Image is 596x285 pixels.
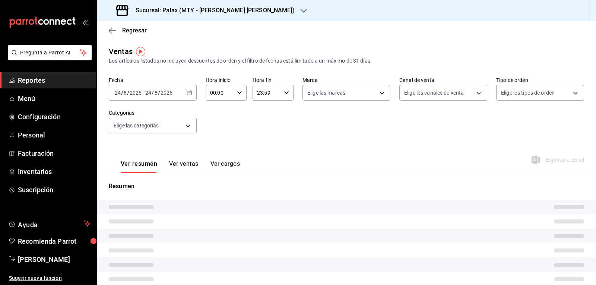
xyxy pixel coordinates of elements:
[18,94,91,104] span: Menú
[302,77,390,83] label: Marca
[20,49,80,57] span: Pregunta a Parrot AI
[158,90,160,96] span: /
[122,27,147,34] span: Regresar
[109,77,197,83] label: Fecha
[18,148,91,158] span: Facturación
[123,90,127,96] input: --
[114,122,159,129] span: Elige las categorías
[206,77,247,83] label: Hora inicio
[109,46,133,57] div: Ventas
[130,6,295,15] h3: Sucursal: Palax (MTY - [PERSON_NAME] [PERSON_NAME])
[109,27,147,34] button: Regresar
[169,160,199,173] button: Ver ventas
[127,90,129,96] span: /
[143,90,144,96] span: -
[18,167,91,177] span: Inventarios
[121,90,123,96] span: /
[18,75,91,85] span: Reportes
[109,110,197,115] label: Categorías
[5,54,92,62] a: Pregunta a Parrot AI
[18,130,91,140] span: Personal
[496,77,584,83] label: Tipo de orden
[145,90,152,96] input: --
[9,274,91,282] span: Sugerir nueva función
[152,90,154,96] span: /
[253,77,294,83] label: Hora fin
[18,236,91,246] span: Recomienda Parrot
[18,112,91,122] span: Configuración
[121,160,240,173] div: navigation tabs
[114,90,121,96] input: --
[399,77,487,83] label: Canal de venta
[129,90,142,96] input: ----
[404,89,464,96] span: Elige los canales de venta
[8,45,92,60] button: Pregunta a Parrot AI
[210,160,240,173] button: Ver cargos
[154,90,158,96] input: --
[82,19,88,25] button: open_drawer_menu
[501,89,555,96] span: Elige los tipos de orden
[109,57,584,65] div: Los artículos listados no incluyen descuentos de orden y el filtro de fechas está limitado a un m...
[109,182,584,191] p: Resumen
[160,90,173,96] input: ----
[136,47,145,56] img: Tooltip marker
[18,254,91,265] span: [PERSON_NAME]
[18,185,91,195] span: Suscripción
[307,89,345,96] span: Elige las marcas
[18,219,81,228] span: Ayuda
[121,160,157,173] button: Ver resumen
